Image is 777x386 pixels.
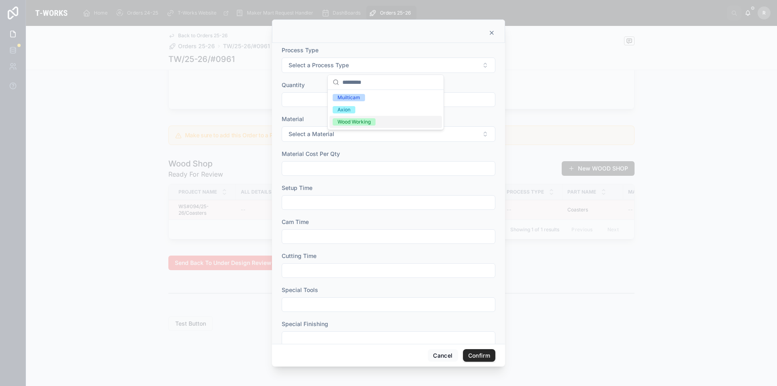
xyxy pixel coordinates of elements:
[463,349,495,362] button: Confirm
[338,94,360,101] div: Muilticam
[338,106,350,113] div: Axion
[428,349,458,362] button: Cancel
[328,90,444,130] div: Suggestions
[282,150,340,157] span: Material Cost Per Qty
[282,184,312,191] span: Setup Time
[289,61,349,69] span: Select a Process Type
[282,58,495,73] button: Select Button
[338,118,371,126] div: Wood Working
[282,126,495,142] button: Select Button
[282,286,318,293] span: Special Tools
[282,218,309,225] span: Cam Time
[282,81,305,88] span: Quantity
[282,320,328,327] span: Special Finishing
[282,115,304,122] span: Material
[289,130,334,138] span: Select a Material
[282,252,316,259] span: Cutting Time
[282,47,318,53] span: Process Type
